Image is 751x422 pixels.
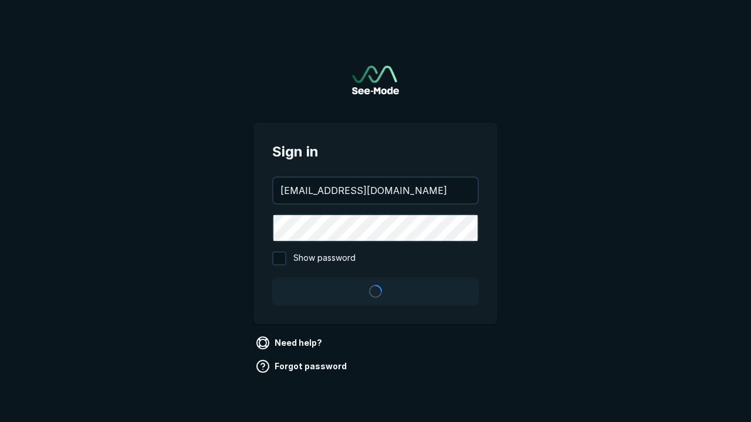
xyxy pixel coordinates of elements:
a: Need help? [253,333,327,352]
span: Show password [293,251,356,266]
span: Sign in [272,141,479,162]
a: Forgot password [253,357,351,376]
input: your@email.com [273,178,478,203]
a: Go to sign in [352,66,399,94]
img: See-Mode Logo [352,66,399,94]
